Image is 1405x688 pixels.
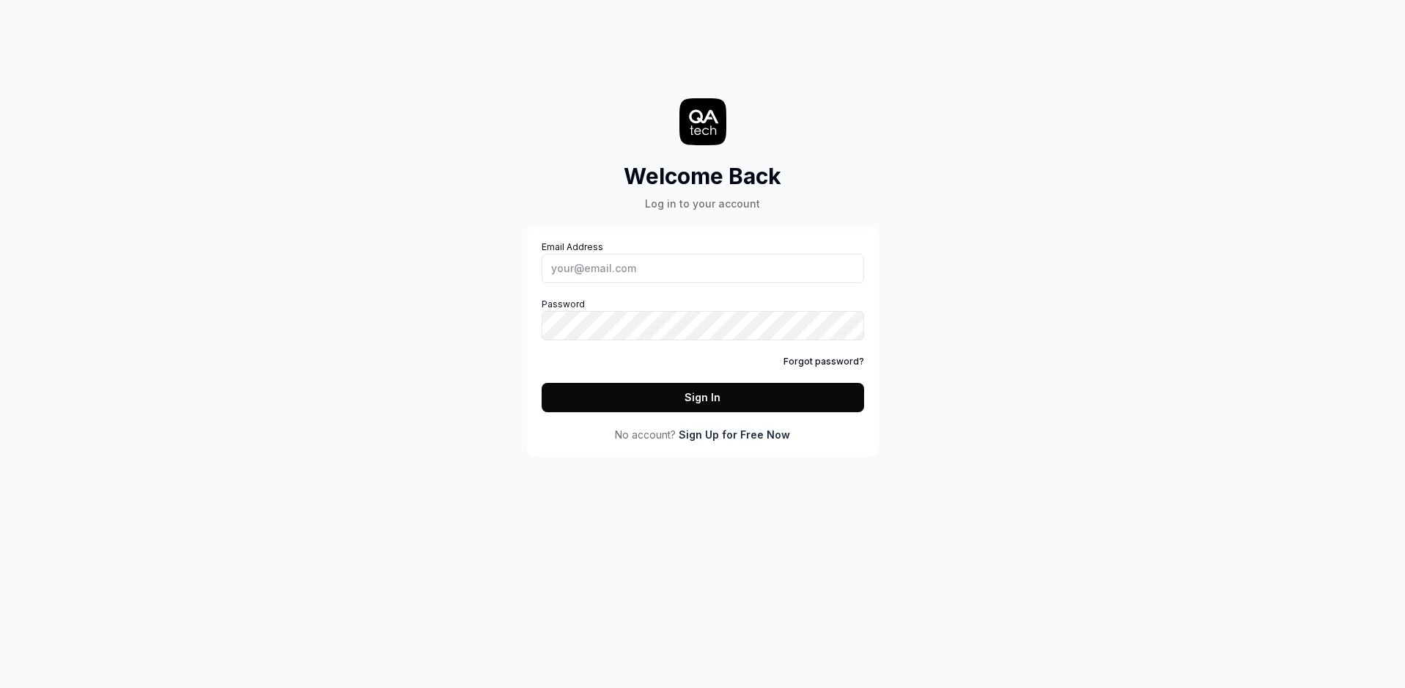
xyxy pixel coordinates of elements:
[679,427,790,442] a: Sign Up for Free Now
[624,196,781,211] div: Log in to your account
[615,427,676,442] span: No account?
[542,311,864,340] input: Password
[624,160,781,193] h2: Welcome Back
[542,254,864,283] input: Email Address
[542,241,864,283] label: Email Address
[542,383,864,412] button: Sign In
[542,298,864,340] label: Password
[783,355,864,368] a: Forgot password?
